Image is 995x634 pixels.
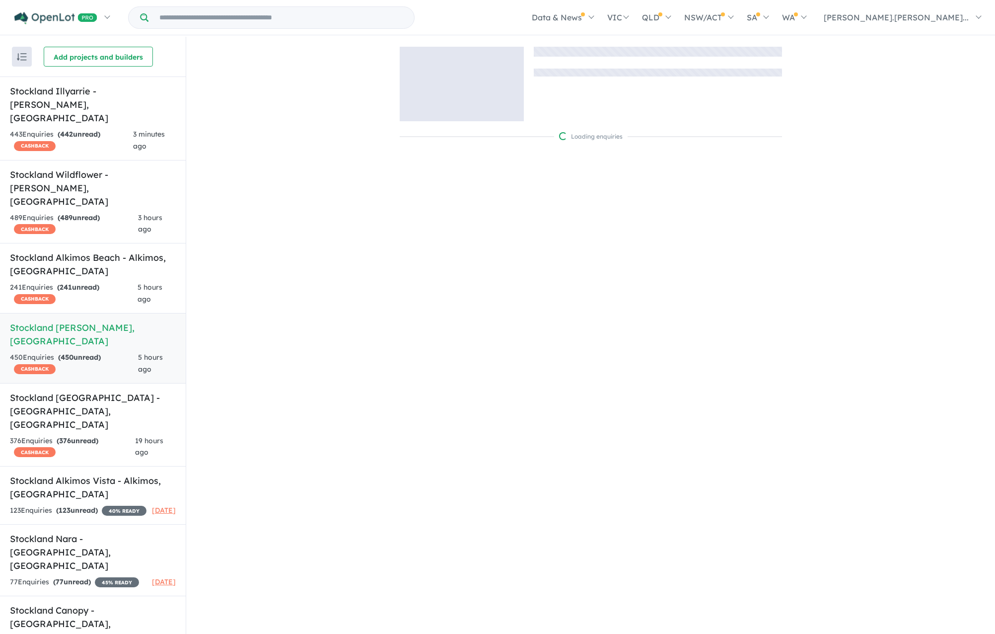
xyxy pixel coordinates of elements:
button: Add projects and builders [44,47,153,67]
span: CASHBACK [14,141,56,151]
div: 241 Enquir ies [10,282,138,306]
h5: Stockland Wildflower - [PERSON_NAME] , [GEOGRAPHIC_DATA] [10,168,176,208]
div: 450 Enquir ies [10,352,138,376]
h5: Stockland Alkimos Vista - Alkimos , [GEOGRAPHIC_DATA] [10,474,176,501]
div: Loading enquiries [559,132,623,142]
h5: Stockland Nara - [GEOGRAPHIC_DATA] , [GEOGRAPHIC_DATA] [10,532,176,572]
h5: Stockland Illyarrie - [PERSON_NAME] , [GEOGRAPHIC_DATA] [10,84,176,125]
span: 489 [60,213,72,222]
span: CASHBACK [14,294,56,304]
span: [PERSON_NAME].[PERSON_NAME]... [824,12,969,22]
span: 241 [60,283,72,292]
span: 442 [60,130,73,139]
strong: ( unread) [57,283,99,292]
strong: ( unread) [58,213,100,222]
strong: ( unread) [56,506,98,515]
div: 123 Enquir ies [10,505,146,517]
div: 443 Enquir ies [10,129,133,153]
span: 5 hours ago [138,353,163,374]
div: 376 Enquir ies [10,435,135,459]
span: 376 [59,436,71,445]
span: 123 [59,506,71,515]
span: 40 % READY [102,506,146,516]
img: sort.svg [17,53,27,61]
strong: ( unread) [57,436,98,445]
span: [DATE] [152,506,176,515]
span: 5 hours ago [138,283,162,304]
h5: Stockland [GEOGRAPHIC_DATA] - [GEOGRAPHIC_DATA] , [GEOGRAPHIC_DATA] [10,391,176,431]
h5: Stockland [PERSON_NAME] , [GEOGRAPHIC_DATA] [10,321,176,348]
span: 45 % READY [95,577,139,587]
strong: ( unread) [58,130,100,139]
strong: ( unread) [58,353,101,362]
div: 489 Enquir ies [10,212,138,236]
span: CASHBACK [14,224,56,234]
h5: Stockland Alkimos Beach - Alkimos , [GEOGRAPHIC_DATA] [10,251,176,278]
span: 3 minutes ago [133,130,165,151]
span: 77 [56,577,64,586]
span: CASHBACK [14,364,56,374]
input: Try estate name, suburb, builder or developer [150,7,412,28]
span: CASHBACK [14,447,56,457]
div: 77 Enquir ies [10,576,139,588]
span: [DATE] [152,577,176,586]
img: Openlot PRO Logo White [14,12,97,24]
strong: ( unread) [53,577,91,586]
span: 3 hours ago [138,213,162,234]
span: 19 hours ago [135,436,163,457]
span: 450 [61,353,73,362]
